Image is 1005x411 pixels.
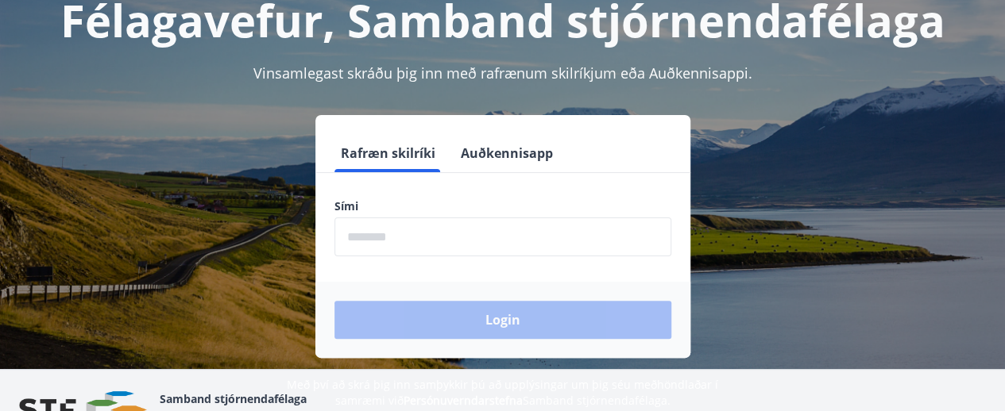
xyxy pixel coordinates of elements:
[334,134,442,172] button: Rafræn skilríki
[287,377,718,408] span: Með því að skrá þig inn samþykkir þú að upplýsingar um þig séu meðhöndlaðar í samræmi við Samband...
[334,198,671,214] label: Sími
[253,63,752,83] span: Vinsamlegast skráðu þig inn með rafrænum skilríkjum eða Auðkennisappi.
[160,391,307,406] span: Samband stjórnendafélaga
[454,134,559,172] button: Auðkennisapp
